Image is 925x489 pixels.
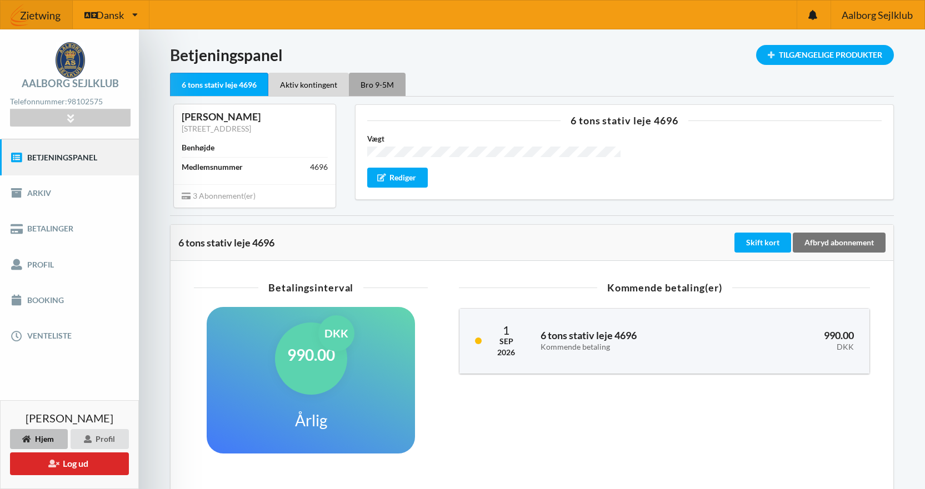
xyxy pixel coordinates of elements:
div: Profil [71,429,129,449]
div: Aktiv kontingent [268,73,349,96]
h1: Betjeningspanel [170,45,894,65]
h3: 6 tons stativ leje 4696 [541,329,722,351]
div: Sep [497,336,515,347]
div: 6 tons stativ leje 4696 [367,115,882,125]
div: 1 [497,324,515,336]
div: Afbryd abonnement [793,233,886,253]
div: Telefonnummer: [10,94,130,109]
div: Kommende betaling(er) [459,283,870,293]
div: 6 tons stativ leje 4696 [178,237,732,248]
div: Betalingsinterval [194,283,428,293]
h3: 990.00 [738,329,854,351]
div: Tilgængelige Produkter [756,45,894,65]
div: Medlemsnummer [182,162,243,173]
h1: 990.00 [287,345,335,365]
div: Rediger [367,168,428,188]
strong: 98102575 [67,97,103,106]
div: 4696 [310,162,328,173]
span: [PERSON_NAME] [26,412,113,424]
div: DKK [318,315,354,351]
div: Aalborg Sejlklub [22,78,119,88]
div: 2026 [497,347,515,358]
button: Log ud [10,452,129,475]
span: 3 Abonnement(er) [182,191,256,200]
div: [PERSON_NAME] [182,110,328,123]
a: [STREET_ADDRESS] [182,124,251,133]
div: Kommende betaling [541,342,722,352]
label: Vægt [367,133,621,144]
div: 6 tons stativ leje 4696 [170,73,268,97]
img: logo [56,42,85,78]
div: DKK [738,342,854,352]
div: Hjem [10,429,68,449]
div: Benhøjde [182,142,214,153]
div: Skift kort [734,233,791,253]
span: Aalborg Sejlklub [842,10,913,20]
div: Bro 9-5M [349,73,406,96]
h1: Årlig [295,410,327,430]
span: Dansk [96,10,124,20]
